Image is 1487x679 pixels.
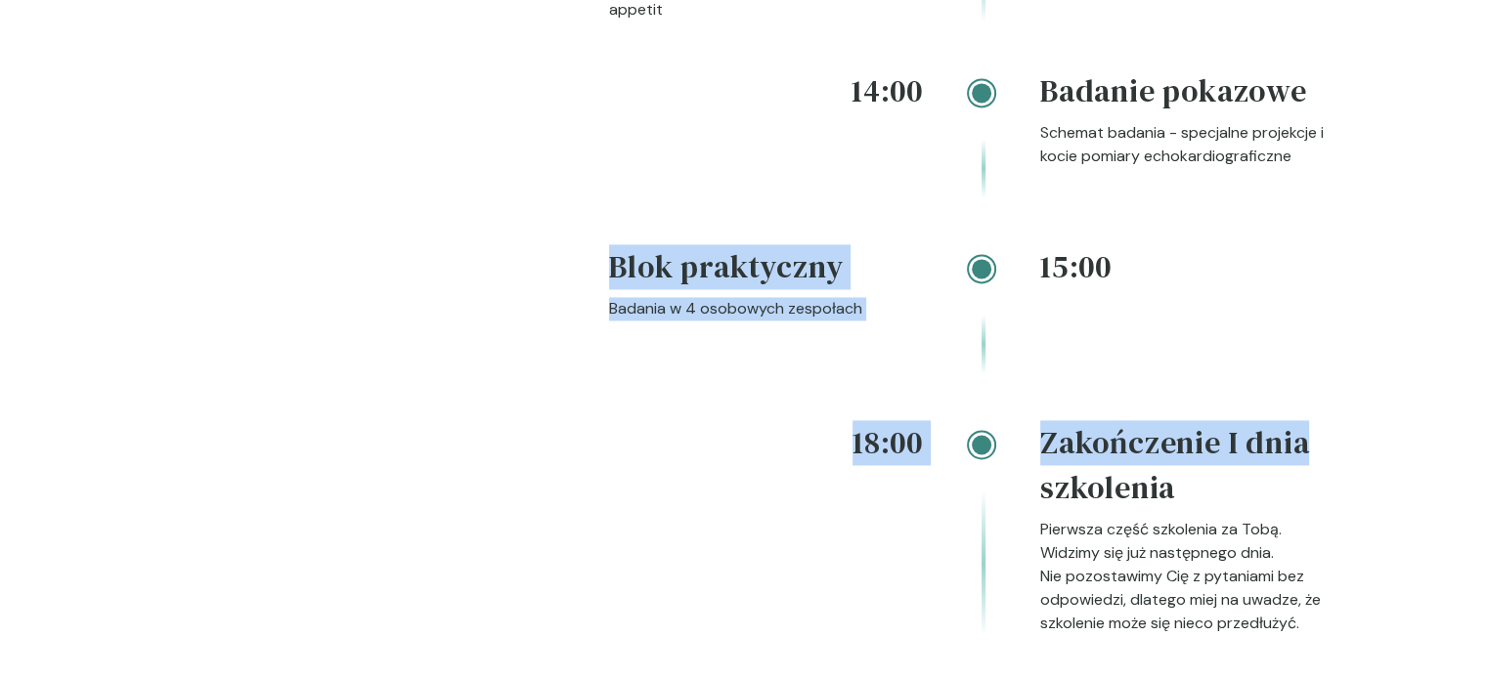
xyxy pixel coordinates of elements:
p: Badania w 4 osobowych zespołach [609,297,923,320]
p: Nie pozostawimy Cię z pytaniami bez odpowiedzi, dlatego miej na uwadze, że szkolenie może się nie... [1040,565,1354,635]
h4: Badanie pokazowe [1040,68,1354,121]
p: Pierwsza część szkolenia za Tobą. [1040,518,1354,541]
h4: Zakończenie I dnia szkolenia [1040,420,1354,518]
p: Schemat badania - specjalne projekcje i kocie pomiary echokardiograficzne [1040,121,1354,168]
h4: 15:00 [1040,244,1354,289]
p: Widzimy się już następnego dnia. [1040,541,1354,565]
h4: Blok praktyczny [609,244,923,297]
h4: 14:00 [609,68,923,113]
h4: 18:00 [609,420,923,465]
